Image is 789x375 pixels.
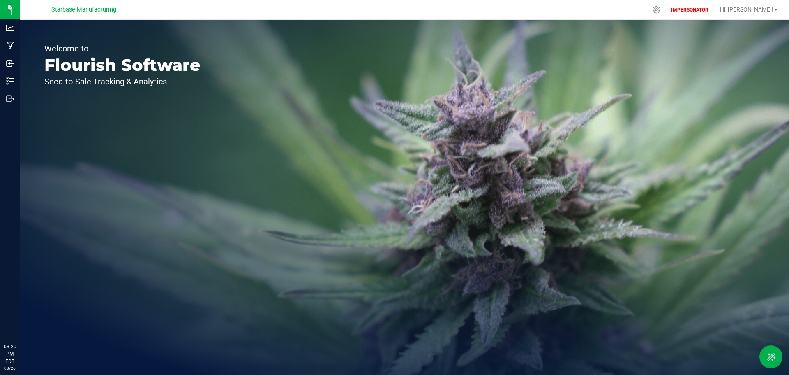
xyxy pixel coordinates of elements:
[44,44,201,53] p: Welcome to
[6,95,14,103] inline-svg: Outbound
[44,57,201,73] p: Flourish Software
[6,59,14,68] inline-svg: Inbound
[759,345,782,368] button: Toggle Menu
[668,6,712,14] p: IMPERSONATOR
[720,6,773,13] span: Hi, [PERSON_NAME]!
[51,6,116,13] span: Starbase Manufacturing
[4,343,16,365] p: 03:20 PM EDT
[651,6,662,14] div: Manage settings
[6,77,14,85] inline-svg: Inventory
[44,77,201,86] p: Seed-to-Sale Tracking & Analytics
[6,42,14,50] inline-svg: Manufacturing
[4,365,16,371] p: 08/26
[6,24,14,32] inline-svg: Analytics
